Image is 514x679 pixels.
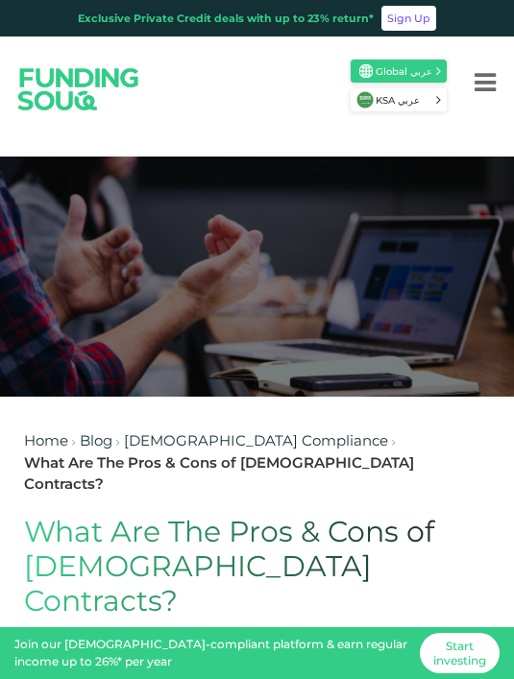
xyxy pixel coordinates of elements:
[14,636,414,670] div: Join our [DEMOGRAPHIC_DATA]-compliant platform & earn regular income up to 26%* per year
[124,431,388,449] a: [DEMOGRAPHIC_DATA] Compliance
[456,44,514,121] button: Menu
[376,64,434,79] span: Global عربي
[24,431,68,449] a: Home
[80,431,112,449] a: Blog
[381,6,436,31] a: Sign Up
[420,633,500,673] a: Start investing
[359,64,373,78] img: SA Flag
[24,452,490,496] div: What Are The Pros & Cons of [DEMOGRAPHIC_DATA] Contracts?
[3,50,155,129] img: Logo
[376,93,434,108] span: KSA عربي
[78,11,374,27] div: Exclusive Private Credit deals with up to 23% return*
[356,91,374,109] img: SA Flag
[24,515,490,618] h1: What Are The Pros & Cons of [DEMOGRAPHIC_DATA] Contracts?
